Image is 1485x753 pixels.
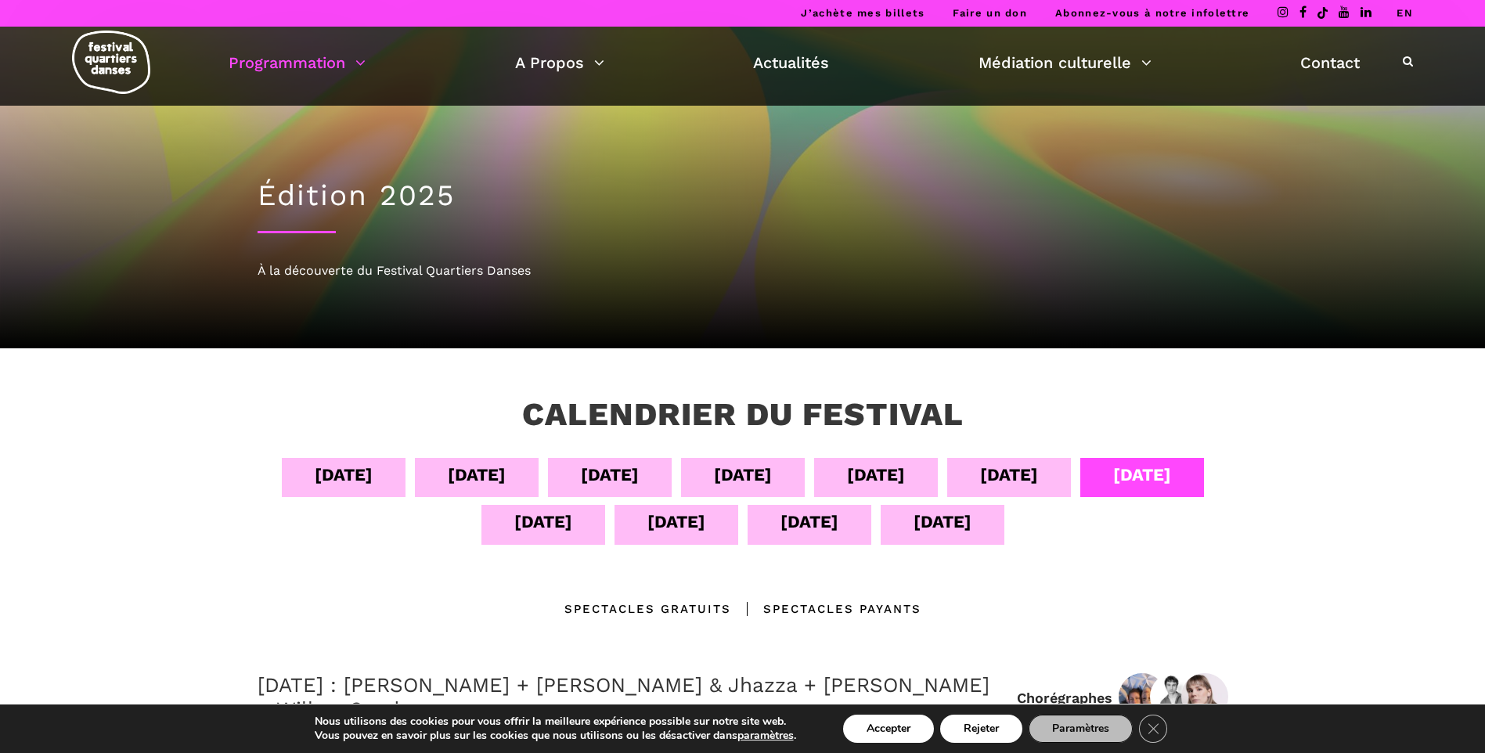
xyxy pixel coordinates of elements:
[801,7,925,19] a: J’achète mes billets
[780,508,838,535] div: [DATE]
[514,508,572,535] div: [DATE]
[731,600,921,618] div: Spectacles Payants
[448,461,506,488] div: [DATE]
[940,715,1022,743] button: Rejeter
[980,461,1038,488] div: [DATE]
[315,729,796,743] p: Vous pouvez en savoir plus sur les cookies que nous utilisons ou les désactiver dans .
[315,461,373,488] div: [DATE]
[72,31,150,94] img: logo-fqd-med
[979,49,1152,76] a: Médiation culturelle
[581,461,639,488] div: [DATE]
[737,729,794,743] button: paramètres
[1119,673,1166,720] img: Lara Haikal & Joanna Simon
[1139,715,1167,743] button: Close GDPR Cookie Banner
[258,673,989,721] a: [DATE] : [PERSON_NAME] + [PERSON_NAME] & Jhazza + [PERSON_NAME] + Willow Seeds
[953,7,1027,19] a: Faire un don
[914,508,971,535] div: [DATE]
[522,395,964,434] h3: Calendrier du festival
[847,461,905,488] div: [DATE]
[714,461,772,488] div: [DATE]
[1017,689,1112,707] div: Chorégraphes
[1300,49,1360,76] a: Contact
[753,49,829,76] a: Actualités
[1055,7,1249,19] a: Abonnez-vous à notre infolettre
[1397,7,1413,19] a: EN
[1181,673,1228,720] img: Anna Vauquier
[1029,715,1133,743] button: Paramètres
[258,178,1228,213] h1: Édition 2025
[564,600,731,618] div: Spectacles gratuits
[229,49,366,76] a: Programmation
[515,49,604,76] a: A Propos
[1150,673,1197,720] img: Vincent Lacasse
[843,715,934,743] button: Accepter
[315,715,796,729] p: Nous utilisons des cookies pour vous offrir la meilleure expérience possible sur notre site web.
[1113,461,1171,488] div: [DATE]
[647,508,705,535] div: [DATE]
[258,261,1228,281] div: À la découverte du Festival Quartiers Danses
